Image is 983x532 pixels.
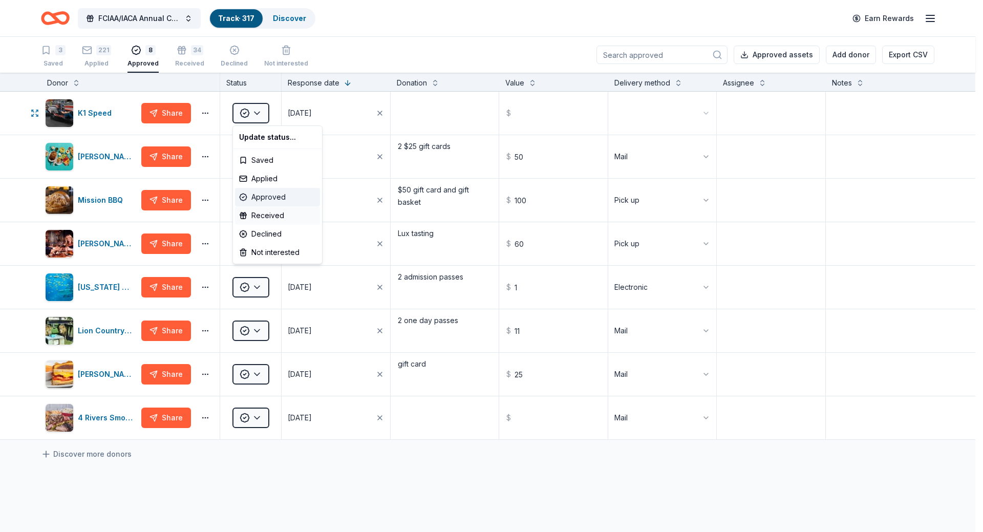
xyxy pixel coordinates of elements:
[235,169,320,188] div: Applied
[235,128,320,146] div: Update status...
[235,225,320,243] div: Declined
[235,206,320,225] div: Received
[235,151,320,169] div: Saved
[235,188,320,206] div: Approved
[235,243,320,262] div: Not interested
